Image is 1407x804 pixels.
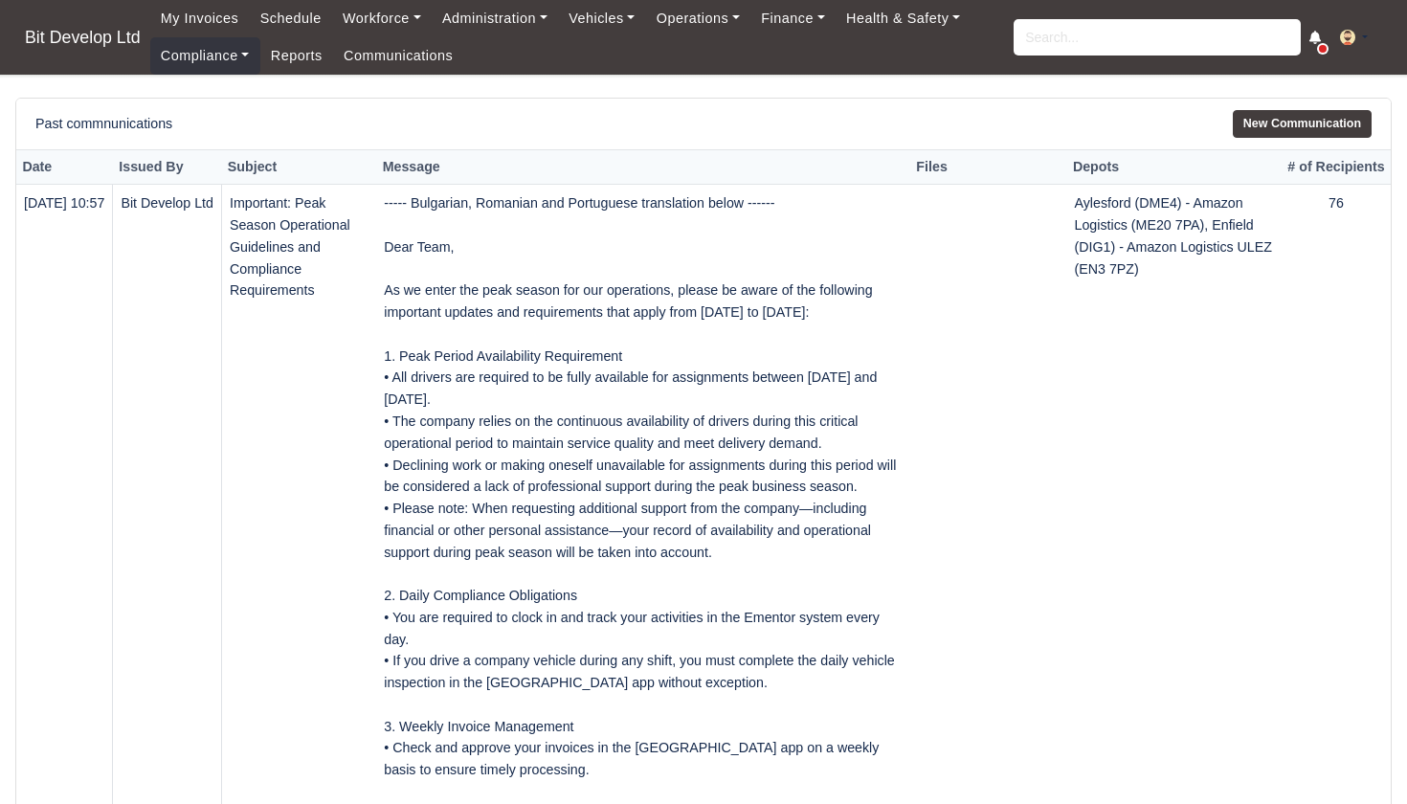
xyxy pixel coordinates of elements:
th: Subject [221,149,376,185]
a: New Communication [1233,110,1372,138]
a: Compliance [150,37,260,75]
th: Issued By [113,149,222,185]
h6: Past commnunications [35,116,172,132]
th: Depots [1067,149,1282,185]
th: # of Recipients [1282,149,1391,185]
span: Bit Develop Ltd [15,18,150,56]
a: Communications [333,37,464,75]
a: Bit Develop Ltd [15,19,150,56]
input: Search... [1014,19,1301,56]
a: Reports [260,37,333,75]
th: Date [16,149,113,185]
th: Files [910,149,1067,185]
th: Message [376,149,910,185]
